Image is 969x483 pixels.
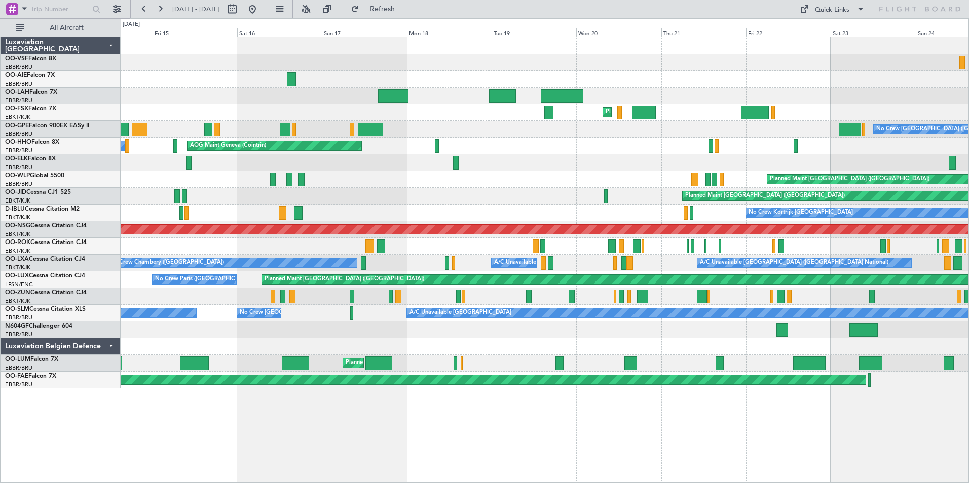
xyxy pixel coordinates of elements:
[5,214,30,221] a: EBKT/KJK
[155,272,255,287] div: No Crew Paris ([GEOGRAPHIC_DATA])
[5,206,80,212] a: D-IBLUCessna Citation M2
[815,5,849,15] div: Quick Links
[26,24,107,31] span: All Aircraft
[153,28,237,37] div: Fri 15
[237,28,322,37] div: Sat 16
[5,113,30,121] a: EBKT/KJK
[746,28,831,37] div: Fri 22
[5,123,89,129] a: OO-GPEFalcon 900EX EASy II
[606,105,724,120] div: Planned Maint Kortrijk-[GEOGRAPHIC_DATA]
[5,139,31,145] span: OO-HHO
[831,28,915,37] div: Sat 23
[346,355,529,371] div: Planned Maint [GEOGRAPHIC_DATA] ([GEOGRAPHIC_DATA] National)
[5,290,87,296] a: OO-ZUNCessna Citation CJ4
[5,173,30,179] span: OO-WLP
[5,206,25,212] span: D-IBLU
[5,89,29,95] span: OO-LAH
[5,189,26,195] span: OO-JID
[31,2,89,17] input: Trip Number
[5,273,85,279] a: OO-LUXCessna Citation CJ4
[5,89,57,95] a: OO-LAHFalcon 7X
[576,28,661,37] div: Wed 20
[795,1,870,17] button: Quick Links
[5,56,56,62] a: OO-VSFFalcon 8X
[346,1,407,17] button: Refresh
[5,290,30,296] span: OO-ZUN
[5,97,32,104] a: EBBR/BRU
[5,156,28,162] span: OO-ELK
[770,172,929,187] div: Planned Maint [GEOGRAPHIC_DATA] ([GEOGRAPHIC_DATA])
[5,80,32,88] a: EBBR/BRU
[5,381,32,388] a: EBBR/BRU
[123,20,140,29] div: [DATE]
[5,180,32,188] a: EBBR/BRU
[5,106,28,112] span: OO-FSX
[5,106,56,112] a: OO-FSXFalcon 7X
[361,6,404,13] span: Refresh
[700,255,888,270] div: A/C Unavailable [GEOGRAPHIC_DATA] ([GEOGRAPHIC_DATA] National)
[5,147,32,154] a: EBBR/BRU
[494,255,683,270] div: A/C Unavailable [GEOGRAPHIC_DATA] ([GEOGRAPHIC_DATA] National)
[5,72,55,78] a: OO-AIEFalcon 7X
[5,223,87,229] a: OO-NSGCessna Citation CJ4
[5,356,58,363] a: OO-LUMFalcon 7X
[5,63,32,71] a: EBBR/BRU
[5,373,28,379] span: OO-FAE
[5,156,56,162] a: OO-ELKFalcon 8X
[5,56,28,62] span: OO-VSF
[5,230,30,238] a: EBKT/KJK
[407,28,492,37] div: Mon 18
[5,123,29,129] span: OO-GPE
[109,255,224,270] div: No Crew Chambery ([GEOGRAPHIC_DATA])
[661,28,746,37] div: Thu 21
[5,256,85,262] a: OO-LXACessna Citation CJ4
[5,223,30,229] span: OO-NSG
[5,273,29,279] span: OO-LUX
[5,297,30,305] a: EBKT/KJK
[322,28,406,37] div: Sun 17
[5,314,32,321] a: EBBR/BRU
[5,280,33,288] a: LFSN/ENC
[685,188,845,204] div: Planned Maint [GEOGRAPHIC_DATA] ([GEOGRAPHIC_DATA])
[5,197,30,205] a: EBKT/KJK
[265,272,424,287] div: Planned Maint [GEOGRAPHIC_DATA] ([GEOGRAPHIC_DATA])
[5,247,30,255] a: EBKT/KJK
[11,20,110,36] button: All Aircraft
[5,306,86,312] a: OO-SLMCessna Citation XLS
[749,205,853,220] div: No Crew Kortrijk-[GEOGRAPHIC_DATA]
[5,130,32,138] a: EBBR/BRU
[5,173,64,179] a: OO-WLPGlobal 5500
[5,356,30,363] span: OO-LUM
[190,138,266,153] div: AOG Maint Geneva (Cointrin)
[172,5,220,14] span: [DATE] - [DATE]
[5,331,32,338] a: EBBR/BRU
[492,28,576,37] div: Tue 19
[5,256,29,262] span: OO-LXA
[5,323,29,329] span: N604GF
[5,164,32,171] a: EBBR/BRU
[5,264,30,271] a: EBKT/KJK
[5,139,59,145] a: OO-HHOFalcon 8X
[240,305,409,320] div: No Crew [GEOGRAPHIC_DATA] ([GEOGRAPHIC_DATA] National)
[5,323,72,329] a: N604GFChallenger 604
[5,306,29,312] span: OO-SLM
[409,305,511,320] div: A/C Unavailable [GEOGRAPHIC_DATA]
[5,373,56,379] a: OO-FAEFalcon 7X
[5,239,30,246] span: OO-ROK
[5,189,71,195] a: OO-JIDCessna CJ1 525
[5,72,27,78] span: OO-AIE
[5,239,87,246] a: OO-ROKCessna Citation CJ4
[5,364,32,372] a: EBBR/BRU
